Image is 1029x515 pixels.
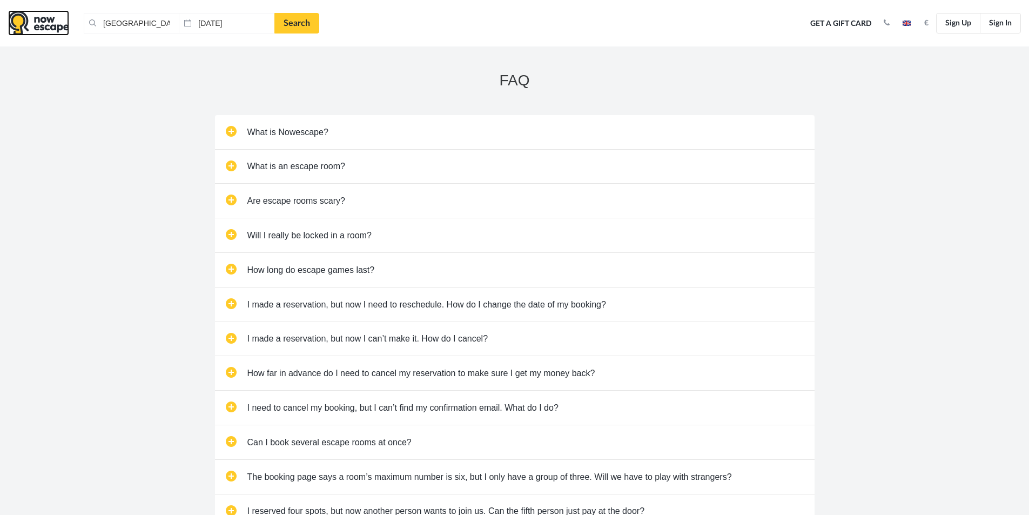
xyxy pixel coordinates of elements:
[274,13,319,34] a: Search
[8,10,69,36] img: logo
[215,218,815,252] a: Will I really be locked in a room?
[215,391,815,425] a: I need to cancel my booking, but I can’t find my confirmation email. What do I do?
[215,356,815,390] a: How far in advance do I need to cancel my reservation to make sure I get my money back?
[806,12,876,36] a: Get a Gift Card
[215,322,815,356] a: I made a reservation, but now I can’t make it. How do I cancel?
[215,115,815,149] a: What is Nowescape?
[903,21,911,26] img: en.jpg
[919,18,934,29] button: €
[179,13,274,34] input: Date
[215,72,815,89] h3: FAQ
[215,460,815,494] a: The booking page says a room’s maximum number is six, but I only have a group of three. Will we h...
[215,150,815,184] a: What is an escape room?
[215,425,815,459] a: Can I book several escape rooms at once?
[215,253,815,287] a: How long do escape games last?
[924,19,929,27] strong: €
[84,13,179,34] input: Place or Room Name
[980,13,1021,34] a: Sign In
[215,184,815,218] a: Are escape rooms scary?
[215,287,815,322] a: I made a reservation, but now I need to reschedule. How do I change the date of my booking?
[936,13,980,34] a: Sign Up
